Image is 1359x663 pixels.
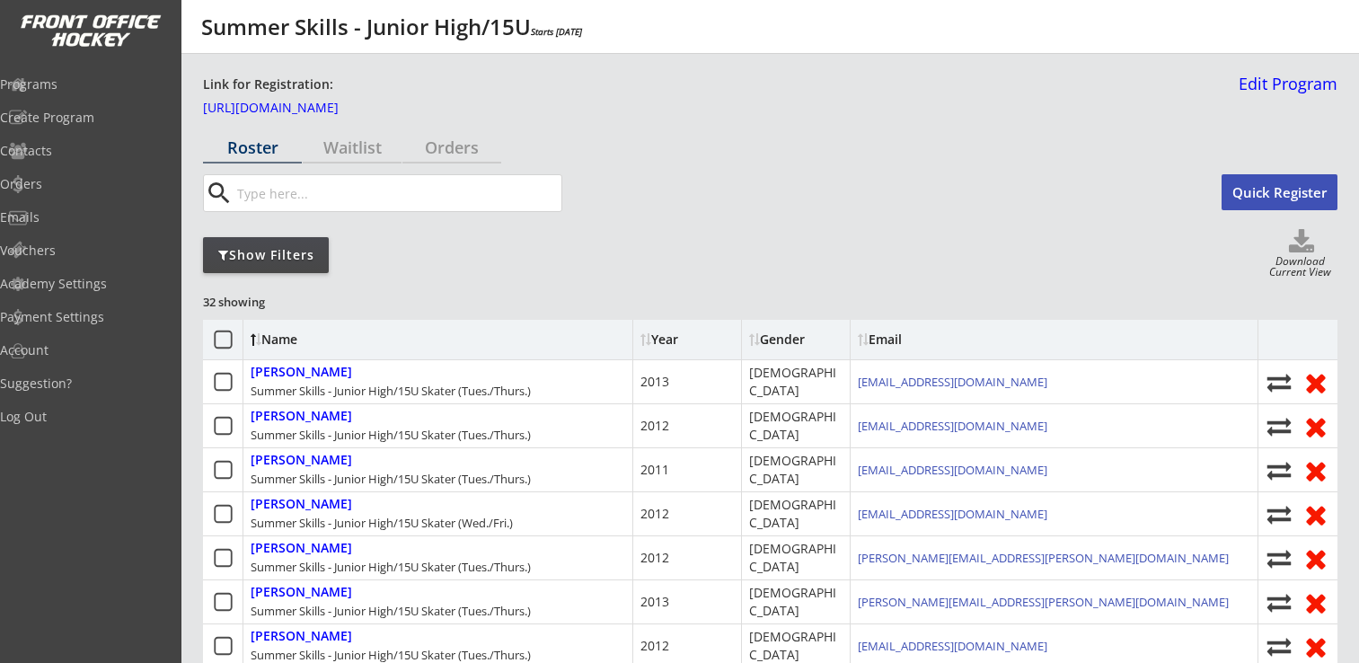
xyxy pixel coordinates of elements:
[251,585,352,600] div: [PERSON_NAME]
[1222,174,1337,210] button: Quick Register
[251,559,531,575] div: Summer Skills - Junior High/15U Skater (Tues./Thurs.)
[640,637,669,655] div: 2012
[1266,634,1293,659] button: Move player
[858,374,1047,390] a: [EMAIL_ADDRESS][DOMAIN_NAME]
[1266,502,1293,526] button: Move player
[203,294,332,310] div: 32 showing
[749,333,843,346] div: Gender
[640,549,669,567] div: 2012
[1266,590,1293,614] button: Move player
[749,628,843,663] div: [DEMOGRAPHIC_DATA]
[858,506,1047,522] a: [EMAIL_ADDRESS][DOMAIN_NAME]
[749,408,843,443] div: [DEMOGRAPHIC_DATA]
[1266,414,1293,438] button: Move player
[203,246,329,264] div: Show Filters
[1302,368,1330,396] button: Remove from roster (no refund)
[251,647,531,663] div: Summer Skills - Junior High/15U Skater (Tues./Thurs.)
[531,25,582,38] em: Starts [DATE]
[640,593,669,611] div: 2013
[251,603,531,619] div: Summer Skills - Junior High/15U Skater (Tues./Thurs.)
[251,541,352,556] div: [PERSON_NAME]
[640,505,669,523] div: 2012
[640,333,734,346] div: Year
[1302,544,1330,572] button: Remove from roster (no refund)
[858,418,1047,434] a: [EMAIL_ADDRESS][DOMAIN_NAME]
[1302,456,1330,484] button: Remove from roster (no refund)
[749,364,843,399] div: [DEMOGRAPHIC_DATA]
[858,550,1229,566] a: [PERSON_NAME][EMAIL_ADDRESS][PERSON_NAME][DOMAIN_NAME]
[640,461,669,479] div: 2011
[303,139,402,155] div: Waitlist
[640,417,669,435] div: 2012
[858,462,1047,478] a: [EMAIL_ADDRESS][DOMAIN_NAME]
[1266,229,1337,256] button: Click to download full roster. Your browser settings may try to block it, check your security set...
[203,139,302,155] div: Roster
[234,175,561,211] input: Type here...
[749,584,843,619] div: [DEMOGRAPHIC_DATA]
[251,409,352,424] div: [PERSON_NAME]
[858,594,1229,610] a: [PERSON_NAME][EMAIL_ADDRESS][PERSON_NAME][DOMAIN_NAME]
[1263,256,1337,280] div: Download Current View
[251,629,352,644] div: [PERSON_NAME]
[402,139,501,155] div: Orders
[640,373,669,391] div: 2013
[858,638,1047,654] a: [EMAIL_ADDRESS][DOMAIN_NAME]
[749,452,843,487] div: [DEMOGRAPHIC_DATA]
[749,540,843,575] div: [DEMOGRAPHIC_DATA]
[251,333,397,346] div: Name
[20,14,162,48] img: FOH%20White%20Logo%20Transparent.png
[1302,500,1330,528] button: Remove from roster (no refund)
[201,16,582,38] div: Summer Skills - Junior High/15U
[1302,588,1330,616] button: Remove from roster (no refund)
[1266,458,1293,482] button: Move player
[1266,546,1293,570] button: Move player
[203,75,336,94] div: Link for Registration:
[251,515,513,531] div: Summer Skills - Junior High/15U Skater (Wed./Fri.)
[749,496,843,531] div: [DEMOGRAPHIC_DATA]
[251,365,352,380] div: [PERSON_NAME]
[251,383,531,399] div: Summer Skills - Junior High/15U Skater (Tues./Thurs.)
[251,453,352,468] div: [PERSON_NAME]
[251,471,531,487] div: Summer Skills - Junior High/15U Skater (Tues./Thurs.)
[204,179,234,208] button: search
[1231,75,1337,107] a: Edit Program
[1302,632,1330,660] button: Remove from roster (no refund)
[251,497,352,512] div: [PERSON_NAME]
[858,333,1019,346] div: Email
[1302,412,1330,440] button: Remove from roster (no refund)
[1266,370,1293,394] button: Move player
[251,427,531,443] div: Summer Skills - Junior High/15U Skater (Tues./Thurs.)
[203,102,383,121] a: [URL][DOMAIN_NAME]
